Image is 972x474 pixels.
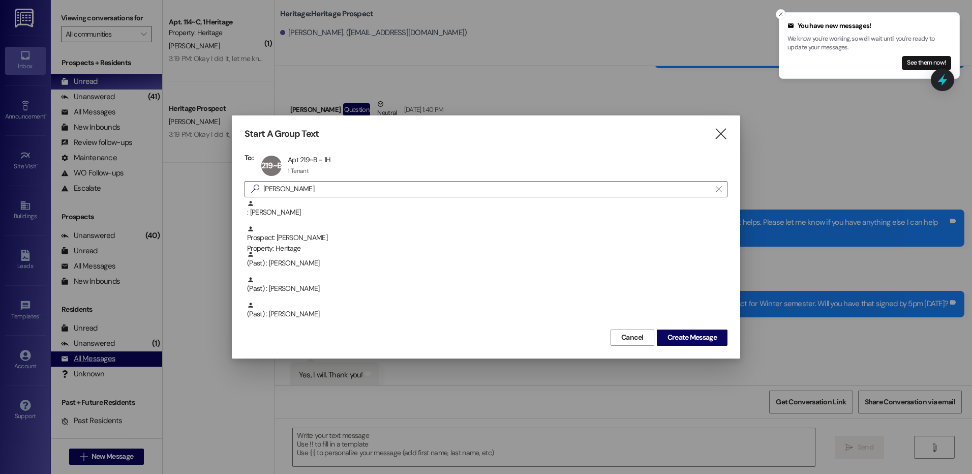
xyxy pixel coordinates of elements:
div: Prospect: [PERSON_NAME] [247,225,727,254]
div: (Past) : [PERSON_NAME] [245,276,727,302]
button: Clear text [711,182,727,197]
i:  [716,185,721,193]
div: (Past) : [PERSON_NAME] [247,251,727,269]
button: Cancel [611,330,654,346]
div: 1 Tenant [288,167,309,175]
div: Property: Heritage [247,243,727,254]
button: See them now! [902,56,951,70]
h3: To: [245,153,254,162]
span: Create Message [667,332,717,343]
button: Create Message [657,330,727,346]
span: 219~B [261,160,282,171]
div: Prospect: [PERSON_NAME]Property: Heritage [245,225,727,251]
p: We know you're working, so we'll wait until you're ready to update your messages. [787,35,951,52]
div: (Past) : [PERSON_NAME] [245,251,727,276]
div: (Past) : [PERSON_NAME] [247,276,727,294]
div: : [PERSON_NAME] [247,200,727,218]
div: : [PERSON_NAME] [245,200,727,225]
input: Search for any contact or apartment [263,182,711,196]
div: You have new messages! [787,21,951,31]
i:  [247,184,263,194]
span: Cancel [621,332,644,343]
button: Close toast [776,9,786,19]
i:  [714,129,727,139]
div: (Past) : [PERSON_NAME] [247,302,727,319]
div: (Past) : [PERSON_NAME] [245,302,727,327]
h3: Start A Group Text [245,128,319,140]
div: Apt 219~B - 1H [288,155,330,164]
